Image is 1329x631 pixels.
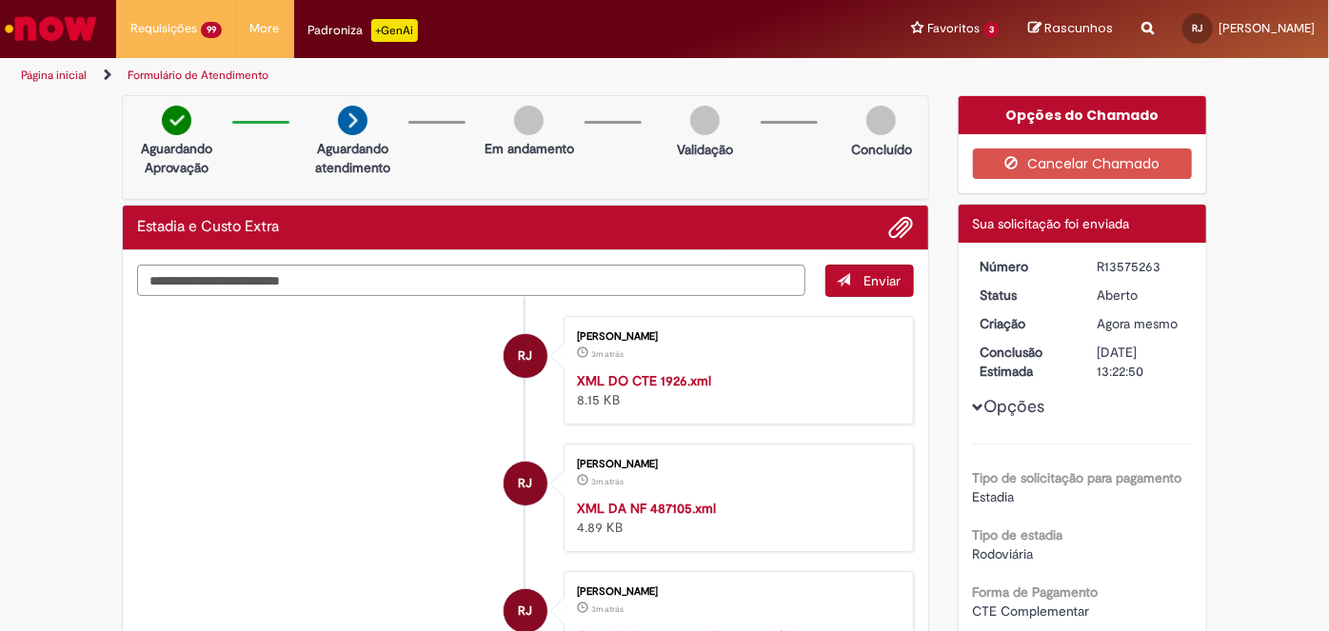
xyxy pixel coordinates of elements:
[973,488,1015,505] span: Estadia
[591,348,624,360] span: 3m atrás
[973,545,1034,562] span: Rodoviária
[851,140,912,159] p: Concluído
[1097,314,1185,333] div: 29/09/2025 09:22:45
[577,371,894,409] div: 8.15 KB
[591,603,624,615] span: 3m atrás
[966,257,1083,276] dt: Número
[973,526,1063,543] b: Tipo de estadia
[577,459,894,470] div: [PERSON_NAME]
[518,333,532,379] span: RJ
[973,215,1130,232] span: Sua solicitação foi enviada
[514,106,544,135] img: img-circle-grey.png
[591,476,624,487] time: 29/09/2025 09:19:57
[307,139,399,177] p: Aguardando atendimento
[1097,286,1185,305] div: Aberto
[14,58,872,93] ul: Trilhas de página
[966,314,1083,333] dt: Criação
[504,462,547,505] div: Renato Junior
[983,22,1000,38] span: 3
[137,219,279,236] h2: Estadia e Custo Extra Histórico de tíquete
[2,10,100,48] img: ServiceNow
[1097,257,1185,276] div: R13575263
[577,372,711,389] a: XML DO CTE 1926.xml
[591,348,624,360] time: 29/09/2025 09:20:04
[959,96,1207,134] div: Opções do Chamado
[1097,315,1178,332] time: 29/09/2025 09:22:45
[591,476,624,487] span: 3m atrás
[130,19,197,38] span: Requisições
[973,148,1193,179] button: Cancelar Chamado
[162,106,191,135] img: check-circle-green.png
[966,343,1083,381] dt: Conclusão Estimada
[21,68,87,83] a: Página inicial
[973,602,1090,620] span: CTE Complementar
[518,461,532,506] span: RJ
[677,140,733,159] p: Validação
[1028,20,1113,38] a: Rascunhos
[577,499,894,537] div: 4.89 KB
[1097,343,1185,381] div: [DATE] 13:22:50
[201,22,222,38] span: 99
[889,215,914,240] button: Adicionar anexos
[137,265,805,296] textarea: Digite sua mensagem aqui...
[973,469,1182,486] b: Tipo de solicitação para pagamento
[577,586,894,598] div: [PERSON_NAME]
[1219,20,1315,36] span: [PERSON_NAME]
[690,106,720,135] img: img-circle-grey.png
[338,106,367,135] img: arrow-next.png
[128,68,268,83] a: Formulário de Atendimento
[485,139,574,158] p: Em andamento
[250,19,280,38] span: More
[130,139,223,177] p: Aguardando Aprovação
[864,272,902,289] span: Enviar
[1193,22,1203,34] span: RJ
[825,265,914,297] button: Enviar
[1044,19,1113,37] span: Rascunhos
[866,106,896,135] img: img-circle-grey.png
[973,583,1099,601] b: Forma de Pagamento
[371,19,418,42] p: +GenAi
[504,334,547,378] div: Renato Junior
[308,19,418,42] div: Padroniza
[966,286,1083,305] dt: Status
[927,19,980,38] span: Favoritos
[577,500,716,517] a: XML DA NF 487105.xml
[1097,315,1178,332] span: Agora mesmo
[591,603,624,615] time: 29/09/2025 09:19:50
[577,331,894,343] div: [PERSON_NAME]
